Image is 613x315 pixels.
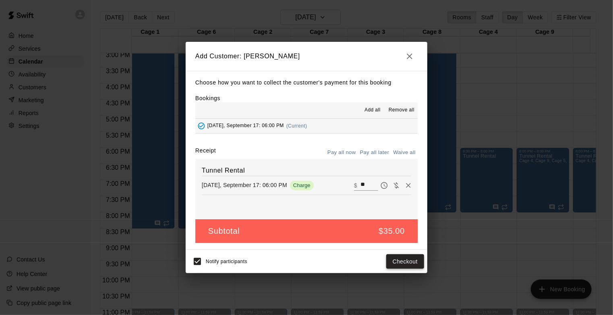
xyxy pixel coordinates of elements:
span: [DATE], September 17: 06:00 PM [207,123,284,129]
button: Added - Collect Payment [195,120,207,132]
p: $ [354,181,357,189]
h6: Tunnel Rental [202,165,411,176]
span: Add all [364,106,381,114]
button: Remove [402,179,414,191]
button: Pay all now [325,146,358,159]
p: [DATE], September 17: 06:00 PM [202,181,287,189]
h2: Add Customer: [PERSON_NAME] [186,42,427,71]
p: Choose how you want to collect the customer's payment for this booking [195,78,418,88]
button: Pay all later [358,146,391,159]
span: Pay later [378,181,390,188]
span: (Current) [286,123,307,129]
span: Remove all [389,106,414,114]
button: Add all [360,104,385,117]
label: Receipt [195,146,216,159]
button: Added - Collect Payment[DATE], September 17: 06:00 PM(Current) [195,119,418,134]
button: Remove all [385,104,418,117]
label: Bookings [195,95,220,101]
span: Charge [290,182,314,188]
h5: $35.00 [379,226,405,237]
h5: Subtotal [208,226,240,237]
span: Notify participants [206,259,247,264]
button: Checkout [386,254,424,269]
span: Waive payment [390,181,402,188]
button: Waive all [391,146,418,159]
